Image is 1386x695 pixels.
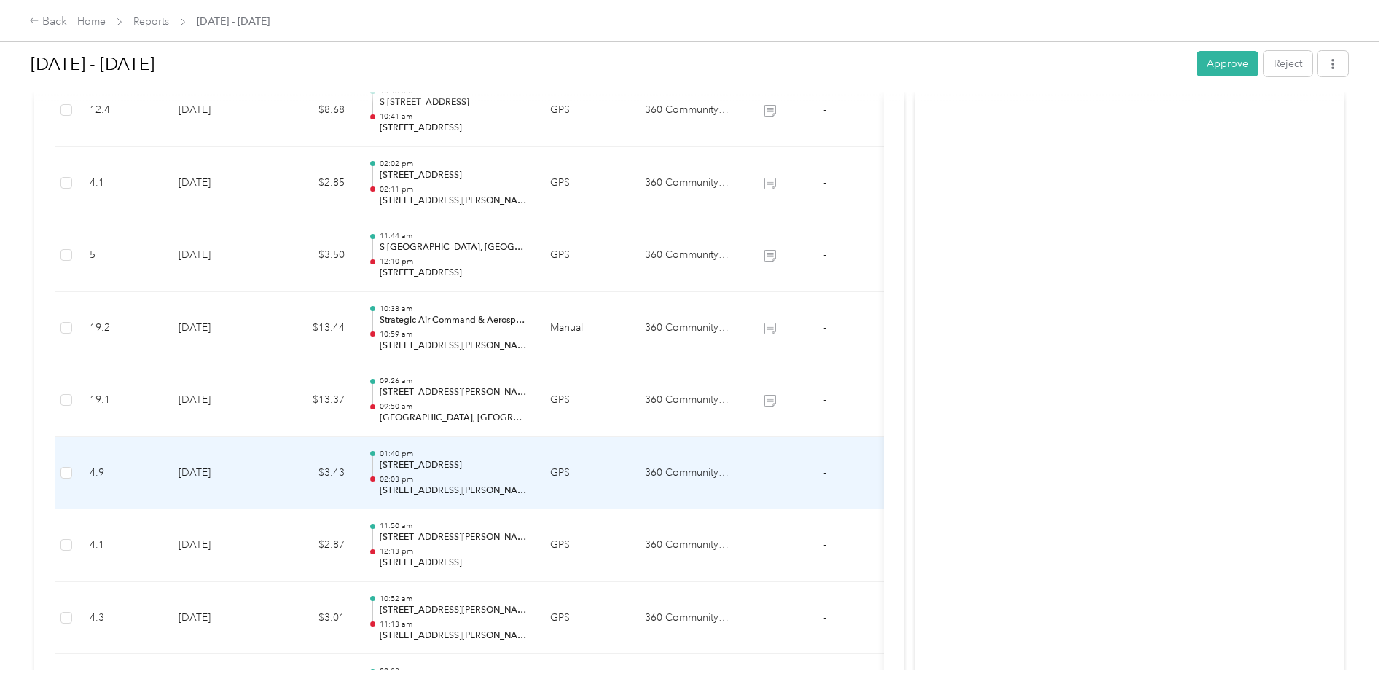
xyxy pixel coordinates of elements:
td: 360 Community Services [633,364,743,437]
td: GPS [539,147,633,220]
p: 09:38 am [380,666,527,676]
span: - [823,466,826,479]
iframe: Everlance-gr Chat Button Frame [1304,613,1386,695]
td: $3.50 [269,219,356,292]
td: [DATE] [167,437,269,510]
td: 360 Community Services [633,292,743,365]
td: 19.1 [78,364,167,437]
span: - [823,611,826,624]
p: 10:38 am [380,304,527,314]
p: [STREET_ADDRESS][PERSON_NAME] [380,629,527,643]
td: GPS [539,74,633,147]
td: 360 Community Services [633,74,743,147]
span: - [823,393,826,406]
p: [STREET_ADDRESS][PERSON_NAME][PERSON_NAME] [380,604,527,617]
td: GPS [539,582,633,655]
td: GPS [539,219,633,292]
td: 360 Community Services [633,437,743,510]
span: - [823,248,826,261]
p: 10:59 am [380,329,527,339]
td: 360 Community Services [633,219,743,292]
p: [STREET_ADDRESS] [380,459,527,472]
p: 12:10 pm [380,256,527,267]
td: [DATE] [167,292,269,365]
p: 09:26 am [380,376,527,386]
p: 02:03 pm [380,474,527,484]
td: $2.87 [269,509,356,582]
p: 10:41 am [380,111,527,122]
td: $3.43 [269,437,356,510]
td: 4.3 [78,582,167,655]
p: Strategic Air Command & Aerospace Museum, [STREET_ADDRESS] [380,314,527,327]
td: 360 Community Services [633,582,743,655]
td: 4.1 [78,509,167,582]
td: 4.9 [78,437,167,510]
td: [DATE] [167,509,269,582]
span: - [823,538,826,551]
p: 11:50 am [380,521,527,531]
td: [DATE] [167,582,269,655]
p: 01:40 pm [380,449,527,459]
p: [STREET_ADDRESS][PERSON_NAME] [380,484,527,498]
td: 360 Community Services [633,509,743,582]
td: 360 Community Services [633,147,743,220]
td: $13.37 [269,364,356,437]
p: [STREET_ADDRESS] [380,267,527,280]
p: 10:52 am [380,594,527,604]
span: - [823,176,826,189]
td: GPS [539,364,633,437]
p: [GEOGRAPHIC_DATA], [GEOGRAPHIC_DATA] [380,412,527,425]
td: [DATE] [167,219,269,292]
p: [STREET_ADDRESS] [380,122,527,135]
p: 09:50 am [380,401,527,412]
p: 02:02 pm [380,159,527,169]
div: Back [29,13,67,31]
p: 12:13 pm [380,546,527,557]
p: [STREET_ADDRESS] [380,557,527,570]
td: [DATE] [167,74,269,147]
td: GPS [539,509,633,582]
td: 5 [78,219,167,292]
td: $13.44 [269,292,356,365]
td: $8.68 [269,74,356,147]
p: [STREET_ADDRESS][PERSON_NAME] [380,386,527,399]
p: 11:13 am [380,619,527,629]
td: $3.01 [269,582,356,655]
td: $2.85 [269,147,356,220]
p: [STREET_ADDRESS] [380,169,527,182]
p: [STREET_ADDRESS][PERSON_NAME] [380,339,527,353]
td: [DATE] [167,147,269,220]
button: Approve [1197,51,1258,76]
td: Manual [539,292,633,365]
a: Reports [133,15,169,28]
p: 11:44 am [380,231,527,241]
p: [STREET_ADDRESS][PERSON_NAME] [380,195,527,208]
td: 19.2 [78,292,167,365]
span: [DATE] - [DATE] [197,14,270,29]
td: 4.1 [78,147,167,220]
p: S [GEOGRAPHIC_DATA], [GEOGRAPHIC_DATA] [380,241,527,254]
td: GPS [539,437,633,510]
p: 02:11 pm [380,184,527,195]
td: 12.4 [78,74,167,147]
span: - [823,321,826,334]
td: [DATE] [167,364,269,437]
h1: Aug 1 - 31, 2025 [31,47,1186,82]
button: Reject [1264,51,1312,76]
span: - [823,103,826,116]
a: Home [77,15,106,28]
p: [STREET_ADDRESS][PERSON_NAME] [380,531,527,544]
